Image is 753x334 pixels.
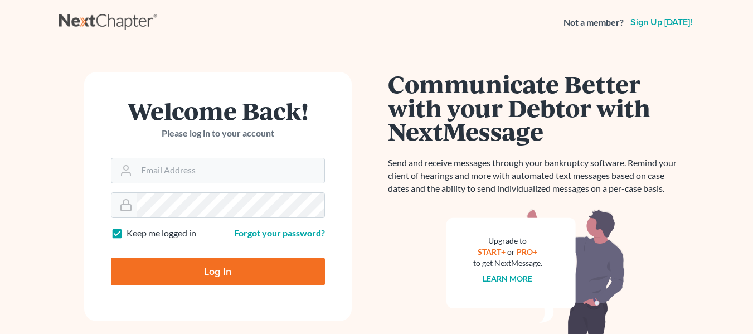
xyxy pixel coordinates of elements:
[127,227,196,240] label: Keep me logged in
[111,127,325,140] p: Please log in to your account
[483,274,532,283] a: Learn more
[478,247,506,256] a: START+
[137,158,324,183] input: Email Address
[388,72,683,143] h1: Communicate Better with your Debtor with NextMessage
[111,258,325,285] input: Log In
[234,227,325,238] a: Forgot your password?
[388,157,683,195] p: Send and receive messages through your bankruptcy software. Remind your client of hearings and mo...
[507,247,515,256] span: or
[628,18,694,27] a: Sign up [DATE]!
[517,247,537,256] a: PRO+
[563,16,624,29] strong: Not a member?
[473,258,542,269] div: to get NextMessage.
[473,235,542,246] div: Upgrade to
[111,99,325,123] h1: Welcome Back!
